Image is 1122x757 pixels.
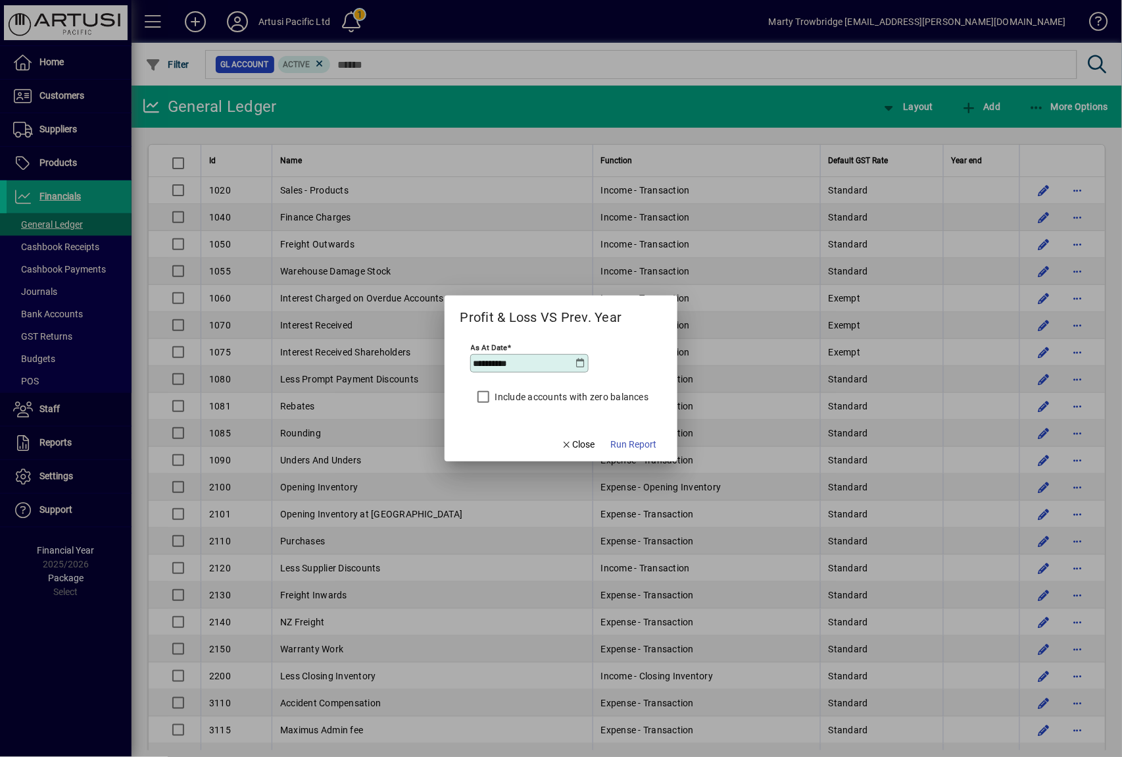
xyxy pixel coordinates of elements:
[556,432,600,456] button: Close
[561,438,595,452] span: Close
[471,343,508,352] mat-label: As at date
[610,438,656,452] span: Run Report
[605,432,662,456] button: Run Report
[493,390,649,404] label: Include accounts with zero balances
[445,296,638,328] h2: Profit & Loss VS Prev. Year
